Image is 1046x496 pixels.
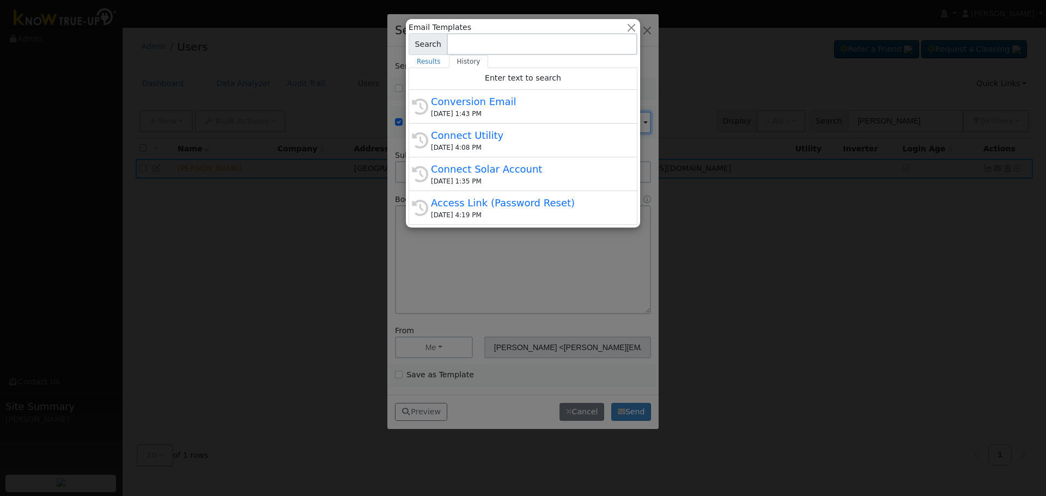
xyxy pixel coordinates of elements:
div: [DATE] 4:19 PM [431,210,625,220]
div: [DATE] 1:43 PM [431,109,625,119]
div: Connect Utility [431,128,625,143]
span: Enter text to search [485,74,561,82]
i: History [412,166,428,182]
a: Results [409,55,449,68]
span: Email Templates [409,22,471,33]
i: History [412,99,428,115]
i: History [412,200,428,216]
div: [DATE] 1:35 PM [431,176,625,186]
div: Conversion Email [431,94,625,109]
span: Search [409,33,447,55]
div: [DATE] 4:08 PM [431,143,625,152]
div: Connect Solar Account [431,162,625,176]
div: Access Link (Password Reset) [431,195,625,210]
a: History [449,55,489,68]
i: History [412,132,428,149]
